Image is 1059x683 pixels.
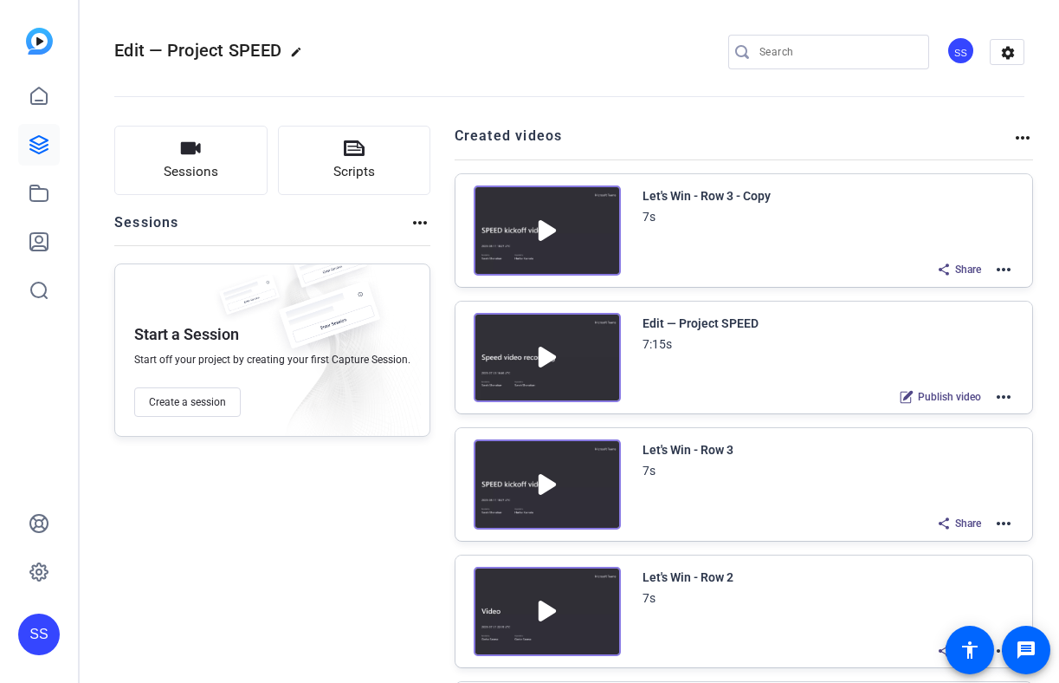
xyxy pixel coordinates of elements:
[278,126,431,195] button: Scripts
[946,36,975,65] div: SS
[210,275,288,326] img: fake-session.png
[993,513,1014,534] mat-icon: more_horiz
[946,36,977,67] ngx-avatar: Studio Support
[643,567,733,588] div: Let's Win - Row 2
[759,42,915,62] input: Search
[643,334,672,355] div: 7:15s
[114,212,179,245] h2: Sessions
[134,387,241,417] button: Create a session
[455,126,1013,159] h2: Created videos
[643,185,771,206] div: Let's Win - Row 3 - Copy
[993,259,1014,280] mat-icon: more_horiz
[164,162,218,182] span: Sessions
[955,517,981,530] span: Share
[991,40,1025,66] mat-icon: settings
[253,259,421,445] img: embarkstudio-empty-session.png
[264,282,394,368] img: fake-session.png
[643,460,655,481] div: 7s
[18,614,60,655] div: SS
[643,588,655,608] div: 7s
[114,40,281,61] span: Edit — Project SPEED
[643,313,759,334] div: Edit — Project SPEED
[114,126,268,195] button: Sessions
[134,353,410,367] span: Start off your project by creating your first Capture Session.
[281,238,377,302] img: fake-session.png
[993,387,1014,407] mat-icon: more_horiz
[333,162,375,182] span: Scripts
[149,395,226,409] span: Create a session
[290,46,311,67] mat-icon: edit
[643,439,733,460] div: Let's Win - Row 3
[959,640,980,660] mat-icon: accessibility
[474,439,621,530] img: Creator Project Thumbnail
[474,185,621,276] img: Creator Project Thumbnail
[474,567,621,657] img: Creator Project Thumbnail
[643,206,655,227] div: 7s
[955,263,981,276] span: Share
[918,390,981,404] span: Publish video
[134,324,239,345] p: Start a Session
[26,28,53,55] img: blue-gradient.svg
[474,313,621,403] img: Creator Project Thumbnail
[1012,127,1033,148] mat-icon: more_horiz
[410,212,430,233] mat-icon: more_horiz
[1016,640,1036,660] mat-icon: message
